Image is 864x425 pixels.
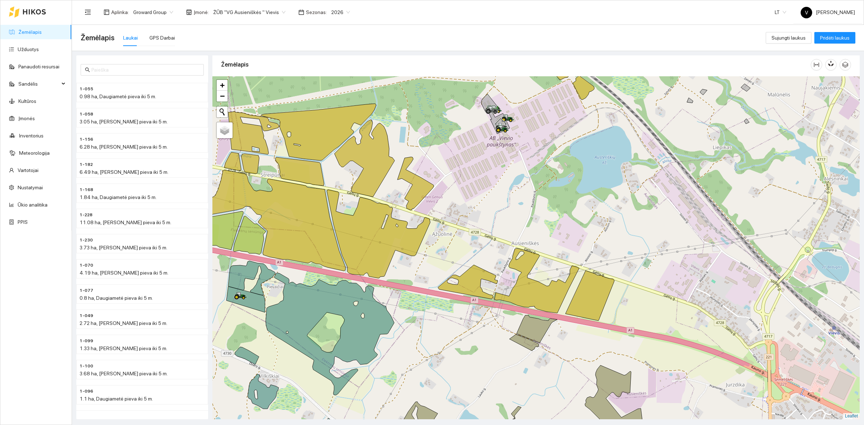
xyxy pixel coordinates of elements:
[81,32,114,44] span: Žemėlapis
[85,9,91,15] span: menu-fold
[18,98,36,104] a: Kultūros
[85,67,90,72] span: search
[811,62,822,68] span: column-width
[104,9,109,15] span: layout
[80,119,168,125] span: 3.05 ha, [PERSON_NAME] pieva iki 5 m.
[814,32,855,44] button: Pridėti laukus
[814,35,855,41] a: Pridėti laukus
[186,9,192,15] span: shop
[80,312,93,319] span: 1-049
[811,59,822,71] button: column-width
[18,46,39,52] a: Užduotys
[133,7,173,18] span: Groward Group
[80,186,93,193] span: 1-168
[220,81,225,90] span: +
[217,122,233,138] a: Layers
[80,363,93,370] span: 1-100
[217,91,228,101] a: Zoom out
[820,34,850,42] span: Pridėti laukus
[149,34,175,42] div: GPS Darbai
[80,86,93,92] span: 1-055
[221,54,811,75] div: Žemėlapis
[19,133,44,139] a: Inventorius
[805,7,808,18] span: V
[80,338,93,344] span: 1-099
[18,167,39,173] a: Vartotojai
[845,413,858,419] a: Leaflet
[123,34,138,42] div: Laukai
[19,150,50,156] a: Meteorologija
[18,29,42,35] a: Žemėlapis
[80,220,171,225] span: 11.08 ha, [PERSON_NAME] pieva iki 5 m.
[331,7,350,18] span: 2026
[298,9,304,15] span: calendar
[801,9,855,15] span: [PERSON_NAME]
[80,295,153,301] span: 0.8 ha, Daugiametė pieva iki 5 m.
[775,7,786,18] span: LT
[18,202,48,208] a: Ūkio analitika
[80,161,93,168] span: 1-182
[80,136,93,143] span: 1-156
[80,194,157,200] span: 1.84 ha, Daugiametė pieva iki 5 m.
[18,219,28,225] a: PPIS
[80,270,168,276] span: 4.19 ha, [PERSON_NAME] pieva iki 5 m.
[80,262,93,269] span: 1-070
[80,388,93,395] span: 1-096
[18,77,59,91] span: Sandėlis
[80,371,168,376] span: 3.68 ha, [PERSON_NAME] pieva iki 5 m.
[80,111,93,118] span: 1-058
[217,80,228,91] a: Zoom in
[80,345,167,351] span: 1.33 ha, [PERSON_NAME] pieva iki 5 m.
[217,107,228,117] button: Initiate a new search
[766,32,811,44] button: Sujungti laukus
[18,116,35,121] a: Įmonės
[80,245,167,250] span: 3.73 ha, [PERSON_NAME] pieva iki 5 m.
[771,34,806,42] span: Sujungti laukus
[91,66,199,74] input: Paieška
[194,8,209,16] span: Įmonė :
[306,8,327,16] span: Sezonas :
[80,144,168,150] span: 6.28 ha, [PERSON_NAME] pieva iki 5 m.
[18,64,59,69] a: Panaudoti resursai
[80,396,153,402] span: 1.1 ha, Daugiametė pieva iki 5 m.
[80,287,93,294] span: 1-077
[766,35,811,41] a: Sujungti laukus
[80,237,93,244] span: 1-230
[80,212,93,218] span: 1-228
[18,185,43,190] a: Nustatymai
[80,94,156,99] span: 0.98 ha, Daugiametė pieva iki 5 m.
[111,8,129,16] span: Aplinka :
[80,320,167,326] span: 2.72 ha, [PERSON_NAME] pieva iki 5 m.
[80,169,168,175] span: 6.49 ha, [PERSON_NAME] pieva iki 5 m.
[220,91,225,100] span: −
[81,5,95,19] button: menu-fold
[213,7,285,18] span: ŽŪB "VG Ausieniškės " Vievis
